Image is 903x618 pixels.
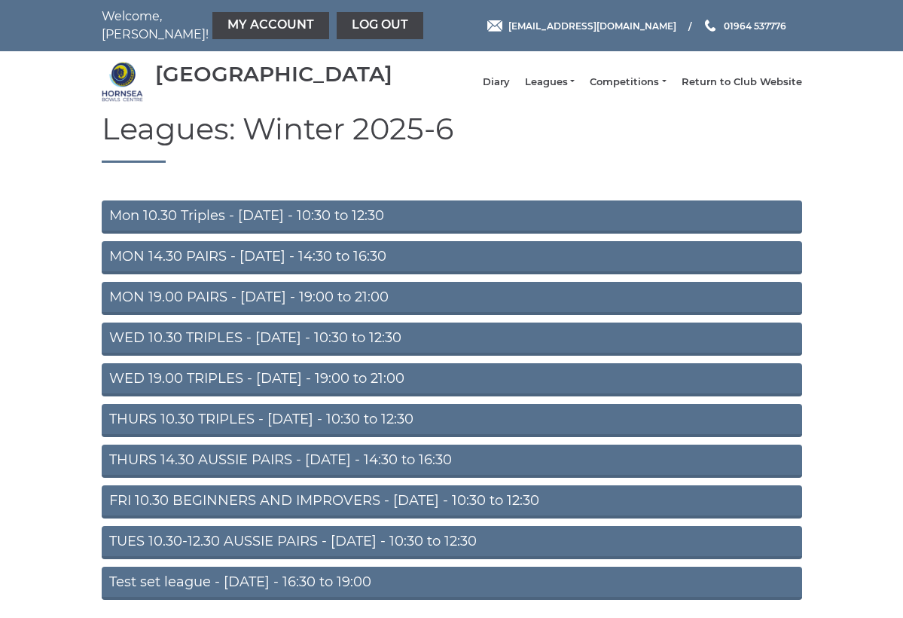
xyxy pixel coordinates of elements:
[487,20,502,32] img: Email
[102,363,802,396] a: WED 19.00 TRIPLES - [DATE] - 19:00 to 21:00
[682,75,802,89] a: Return to Club Website
[102,8,380,44] nav: Welcome, [PERSON_NAME]!
[102,485,802,519] a: FRI 10.30 BEGINNERS AND IMPROVERS - [DATE] - 10:30 to 12:30
[212,12,329,39] a: My Account
[155,63,392,86] div: [GEOGRAPHIC_DATA]
[590,75,666,89] a: Competitions
[102,445,802,478] a: THURS 14.30 AUSSIE PAIRS - [DATE] - 14:30 to 16:30
[102,282,802,315] a: MON 19.00 PAIRS - [DATE] - 19:00 to 21:00
[724,20,786,31] span: 01964 537776
[102,567,802,600] a: Test set league - [DATE] - 16:30 to 19:00
[525,75,575,89] a: Leagues
[337,12,423,39] a: Log out
[102,241,802,274] a: MON 14.30 PAIRS - [DATE] - 14:30 to 16:30
[487,19,676,33] a: Email [EMAIL_ADDRESS][DOMAIN_NAME]
[703,19,786,33] a: Phone us 01964 537776
[483,75,510,89] a: Diary
[102,61,143,102] img: Hornsea Bowls Centre
[102,112,802,163] h1: Leagues: Winter 2025-6
[102,323,802,356] a: WED 10.30 TRIPLES - [DATE] - 10:30 to 12:30
[102,200,802,234] a: Mon 10.30 Triples - [DATE] - 10:30 to 12:30
[705,20,715,32] img: Phone us
[102,526,802,559] a: TUES 10.30-12.30 AUSSIE PAIRS - [DATE] - 10:30 to 12:30
[508,20,676,31] span: [EMAIL_ADDRESS][DOMAIN_NAME]
[102,404,802,437] a: THURS 10.30 TRIPLES - [DATE] - 10:30 to 12:30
